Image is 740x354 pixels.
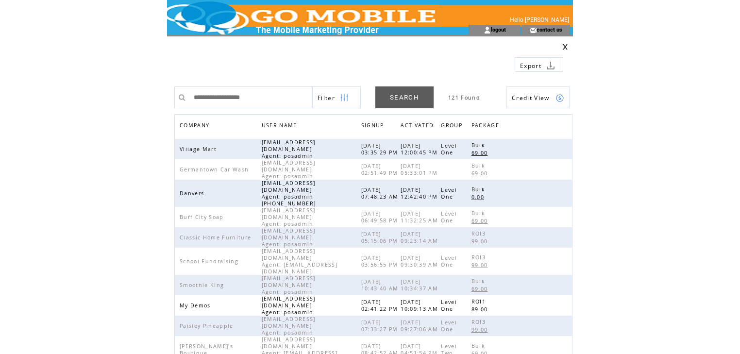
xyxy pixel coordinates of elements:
a: Export [515,57,563,72]
span: Danvers [180,190,206,197]
a: 69.00 [471,285,493,293]
span: Bulk [471,186,488,193]
span: Level One [441,210,457,224]
a: 69.00 [471,217,493,225]
span: [DATE] 09:23:14 AM [401,231,440,244]
span: GROUP [441,119,465,134]
span: COMPANY [180,119,212,134]
a: 69.00 [471,169,493,177]
span: [DATE] 09:27:06 AM [401,319,440,333]
span: 69.00 [471,218,490,224]
span: Bulk [471,342,488,349]
span: Show Credits View [512,94,550,102]
span: [DATE] 10:09:13 AM [401,299,440,312]
span: Hello [PERSON_NAME] [510,17,569,23]
img: credits.png [555,94,564,102]
span: Bulk [471,142,488,149]
a: 99.00 [471,325,493,334]
span: [DATE] 02:41:22 PM [361,299,401,312]
span: Level One [441,186,457,200]
span: Bulk [471,162,488,169]
span: [EMAIL_ADDRESS][DOMAIN_NAME] Agent: posadmin [262,139,316,159]
span: 99.00 [471,326,490,333]
span: ROI3 [471,230,488,237]
a: COMPANY [180,122,212,128]
span: Level One [441,319,457,333]
span: [EMAIL_ADDRESS][DOMAIN_NAME] Agent: posadmin [262,159,316,180]
img: contact_us_icon.gif [529,26,537,34]
span: Germantown Car Wash [180,166,251,173]
span: PACKAGE [471,119,502,134]
span: Export to csv file [520,62,541,70]
span: [EMAIL_ADDRESS][DOMAIN_NAME] Agent: posadmin [262,207,316,227]
span: [EMAIL_ADDRESS][DOMAIN_NAME] Agent: [EMAIL_ADDRESS][DOMAIN_NAME] [262,248,337,275]
span: Paisley Pineapple [180,322,236,329]
span: [EMAIL_ADDRESS][DOMAIN_NAME] Agent: posadmin [262,295,316,316]
span: 99.00 [471,262,490,269]
span: School Fundraising [180,258,241,265]
span: [DATE] 05:33:01 PM [401,163,440,176]
span: Level One [441,142,457,156]
span: ROI3 [471,254,488,261]
a: SIGNUP [361,122,387,128]
a: 99.00 [471,261,493,269]
a: SEARCH [375,86,434,108]
span: [DATE] 12:00:45 PM [401,142,440,156]
span: Bulk [471,210,488,217]
span: [DATE] 12:42:40 PM [401,186,440,200]
span: SIGNUP [361,119,387,134]
span: 99.00 [471,238,490,245]
span: [DATE] 06:49:58 PM [361,210,401,224]
a: 0.00 [471,193,489,201]
a: ACTIVATED [401,119,438,134]
span: [DATE] 10:34:37 AM [401,278,440,292]
span: Buff City Soap [180,214,226,220]
a: 99.00 [471,237,493,245]
a: USER NAME [262,122,300,128]
span: Smoothie King [180,282,226,288]
span: [DATE] 05:15:06 PM [361,231,401,244]
span: ACTIVATED [401,119,436,134]
span: [DATE] 03:35:29 PM [361,142,401,156]
span: Show filters [318,94,335,102]
span: 69.00 [471,150,490,156]
span: USER NAME [262,119,300,134]
span: [EMAIL_ADDRESS][DOMAIN_NAME] Agent: posadmin [PHONE_NUMBER] [262,180,319,207]
span: 0.00 [471,194,487,201]
span: [DATE] 02:51:49 PM [361,163,401,176]
a: 89.00 [471,305,493,313]
a: Filter [312,86,361,108]
span: Classic Home Furniture [180,234,253,241]
span: Level One [441,299,457,312]
a: contact us [537,26,562,33]
span: [EMAIL_ADDRESS][DOMAIN_NAME] Agent: posadmin [262,316,316,336]
a: logout [491,26,506,33]
span: [DATE] 11:32:25 AM [401,210,440,224]
span: My Demos [180,302,213,309]
span: [DATE] 03:56:55 PM [361,254,401,268]
a: GROUP [441,119,467,134]
a: PACKAGE [471,119,504,134]
span: [DATE] 07:33:27 PM [361,319,401,333]
span: Level One [441,254,457,268]
span: Village Mart [180,146,219,152]
span: [DATE] 09:30:39 AM [401,254,440,268]
span: ROI1 [471,298,488,305]
a: Credit View [506,86,570,108]
span: 69.00 [471,170,490,177]
img: account_icon.gif [484,26,491,34]
span: [EMAIL_ADDRESS][DOMAIN_NAME] Agent: posadmin [262,275,316,295]
span: [DATE] 07:48:23 AM [361,186,401,200]
span: Bulk [471,278,488,285]
img: download.png [546,61,555,70]
span: 69.00 [471,286,490,292]
span: ROI3 [471,319,488,325]
a: 69.00 [471,149,493,157]
span: 121 Found [448,94,480,101]
span: [EMAIL_ADDRESS][DOMAIN_NAME] Agent: posadmin [262,227,316,248]
span: 89.00 [471,306,490,313]
span: [DATE] 10:43:40 AM [361,278,401,292]
img: filters.png [340,87,349,109]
